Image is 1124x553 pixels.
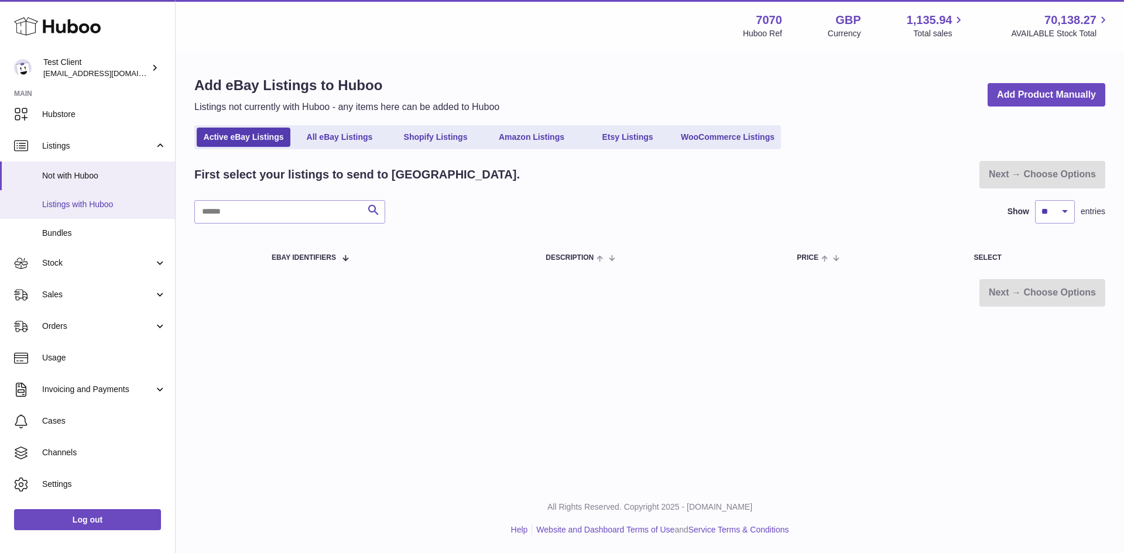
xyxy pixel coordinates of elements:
[1081,206,1105,217] span: entries
[42,321,154,332] span: Orders
[974,254,1094,262] div: Select
[42,415,166,427] span: Cases
[42,199,166,210] span: Listings with Huboo
[14,509,161,530] a: Log out
[677,128,779,147] a: WooCommerce Listings
[194,76,499,95] h1: Add eBay Listings to Huboo
[14,59,32,77] img: internalAdmin-7070@internal.huboo.com
[797,254,818,262] span: Price
[42,170,166,181] span: Not with Huboo
[194,167,520,183] h2: First select your listings to send to [GEOGRAPHIC_DATA].
[536,525,674,534] a: Website and Dashboard Terms of Use
[581,128,674,147] a: Etsy Listings
[1011,12,1110,39] a: 70,138.27 AVAILABLE Stock Total
[511,525,528,534] a: Help
[194,101,499,114] p: Listings not currently with Huboo - any items here can be added to Huboo
[197,128,290,147] a: Active eBay Listings
[389,128,482,147] a: Shopify Listings
[688,525,789,534] a: Service Terms & Conditions
[546,254,594,262] span: Description
[828,28,861,39] div: Currency
[42,447,166,458] span: Channels
[907,12,952,28] span: 1,135.94
[42,109,166,120] span: Hubstore
[907,12,966,39] a: 1,135.94 Total sales
[835,12,861,28] strong: GBP
[42,289,154,300] span: Sales
[988,83,1105,107] a: Add Product Manually
[43,57,149,79] div: Test Client
[42,479,166,490] span: Settings
[42,257,154,269] span: Stock
[43,68,172,78] span: [EMAIL_ADDRESS][DOMAIN_NAME]
[42,352,166,363] span: Usage
[42,384,154,395] span: Invoicing and Payments
[743,28,782,39] div: Huboo Ref
[1011,28,1110,39] span: AVAILABLE Stock Total
[293,128,386,147] a: All eBay Listings
[532,524,789,535] li: and
[272,254,336,262] span: eBay Identifiers
[1008,206,1029,217] label: Show
[42,228,166,239] span: Bundles
[756,12,782,28] strong: 7070
[913,28,965,39] span: Total sales
[42,140,154,152] span: Listings
[485,128,578,147] a: Amazon Listings
[185,502,1115,513] p: All Rights Reserved. Copyright 2025 - [DOMAIN_NAME]
[1044,12,1096,28] span: 70,138.27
